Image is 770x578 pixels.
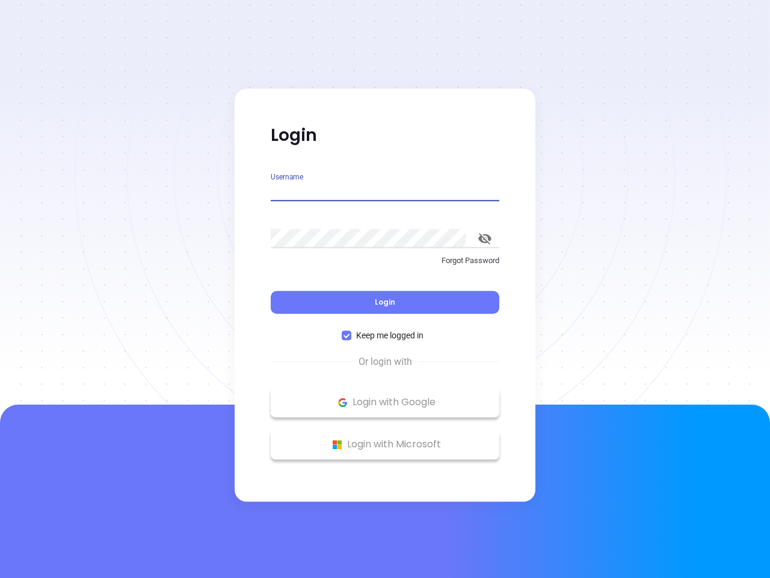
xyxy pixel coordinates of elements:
[470,224,499,253] button: toggle password visibility
[271,125,499,146] p: Login
[277,393,493,411] p: Login with Google
[330,437,345,452] img: Microsoft Logo
[353,355,418,369] span: Or login with
[271,429,499,459] button: Microsoft Logo Login with Microsoft
[351,329,428,342] span: Keep me logged in
[277,435,493,453] p: Login with Microsoft
[271,173,303,181] label: Username
[271,291,499,314] button: Login
[271,255,499,276] a: Forgot Password
[335,395,350,410] img: Google Logo
[375,297,395,307] span: Login
[271,255,499,267] p: Forgot Password
[271,387,499,417] button: Google Logo Login with Google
